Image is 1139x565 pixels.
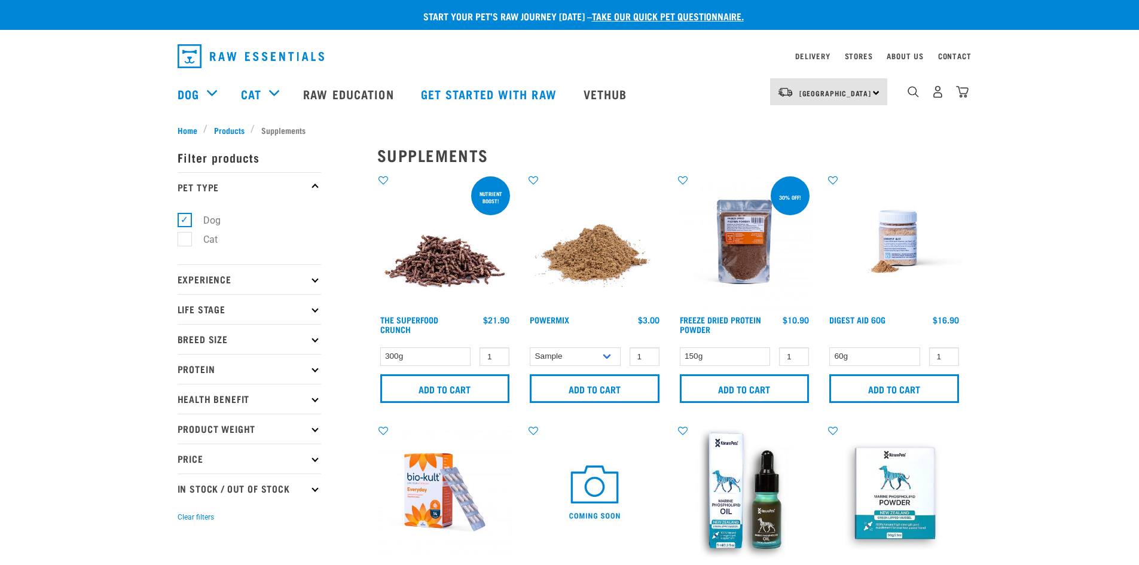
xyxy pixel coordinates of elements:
div: $3.00 [638,315,659,325]
div: 30% off! [774,188,807,206]
a: take our quick pet questionnaire. [592,13,744,19]
a: Raw Education [291,70,408,118]
p: Health Benefit [178,384,321,414]
a: Digest Aid 60g [829,317,885,322]
a: Stores [845,54,873,58]
p: Price [178,444,321,474]
a: Powermix [530,317,569,322]
h2: Supplements [377,146,962,164]
a: Products [207,124,251,136]
a: Contact [938,54,972,58]
input: 1 [630,347,659,366]
input: 1 [929,347,959,366]
a: Delivery [795,54,830,58]
img: FD Protein Powder [677,174,813,310]
p: Breed Size [178,324,321,354]
div: nutrient boost! [471,185,510,210]
a: Home [178,124,204,136]
img: van-moving.png [777,87,793,97]
img: home-icon-1@2x.png [908,86,919,97]
nav: dropdown navigation [168,39,972,73]
p: Product Weight [178,414,321,444]
img: OI Lfront 1024x1024 [677,424,813,560]
a: Vethub [572,70,642,118]
label: Dog [184,213,225,228]
span: Home [178,124,197,136]
p: Filter products [178,142,321,172]
input: 1 [480,347,509,366]
img: 2023 AUG RE Product1724 [377,424,513,560]
div: $16.90 [933,315,959,325]
input: Add to cart [530,374,659,403]
a: About Us [887,54,923,58]
img: Pile Of PowerMix For Pets [527,174,662,310]
nav: breadcrumbs [178,124,962,136]
img: Raw Essentials Logo [178,44,324,68]
img: Raw Essentials Digest Aid Pet Supplement [826,174,962,310]
a: Get started with Raw [409,70,572,118]
a: Dog [178,85,199,103]
p: Life Stage [178,294,321,324]
p: In Stock / Out Of Stock [178,474,321,503]
img: POWDER01 65ae0065 919d 4332 9357 5d1113de9ef1 1024x1024 [826,424,962,560]
input: Add to cart [380,374,510,403]
img: home-icon@2x.png [956,85,969,98]
img: 1311 Superfood Crunch 01 [377,174,513,310]
span: Products [214,124,245,136]
div: $10.90 [783,315,809,325]
a: The Superfood Crunch [380,317,438,331]
label: Cat [184,232,222,247]
a: Cat [241,85,261,103]
span: [GEOGRAPHIC_DATA] [799,91,872,95]
button: Clear filters [178,512,214,523]
img: user.png [932,85,944,98]
p: Protein [178,354,321,384]
p: Pet Type [178,172,321,202]
a: Freeze Dried Protein Powder [680,317,761,331]
div: $21.90 [483,315,509,325]
input: Add to cart [680,374,810,403]
img: COMING SOON [527,424,662,560]
input: 1 [779,347,809,366]
p: Experience [178,264,321,294]
input: Add to cart [829,374,959,403]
